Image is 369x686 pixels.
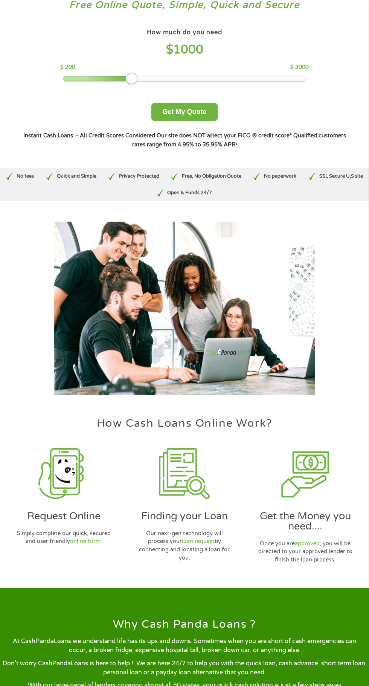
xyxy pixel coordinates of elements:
p: At CashPandaLoans we understand life has its ups and downs. Sometimes when you are short of cash ... [3,637,366,655]
h2: Why Cash Panda Loans ? [3,619,366,630]
img: Apply for an Installment loan [159,448,210,499]
a: approved [295,540,320,547]
p: Once you are , you will be directed to your approved lender to finish the loan process. [258,540,353,564]
p: Don’t worry CashPandaLoans is here to help ! We are here 24/7 to help you with the quick loan, ca... [0,659,369,677]
span: 1000 [173,43,203,57]
p: No fees [17,173,34,180]
h2: How Cash Loans Online Work? [3,418,366,429]
img: Quick loans online payday loans [54,222,314,395]
p: Open & Funds 24/7 [167,189,212,196]
h4: How much do you need [147,29,222,37]
h3: Get the Money you need.... [248,511,362,531]
h3: Finding your Loan [128,511,242,521]
img: smartphone Panda payday loan [38,448,89,499]
p: Simply complete our quick, secured and user friendly . [16,529,111,546]
p: Free, No Obligation Quote [182,173,241,180]
strong: Instant Cash Loans - All Credit Scores Considered [23,132,155,139]
p: No paperwork [264,173,296,180]
strong: Qualified customers rates range from 4.95% to 35.95% APR¹ [132,132,346,148]
p: SSL Secure U.S site [319,173,363,180]
a: online form [70,538,101,545]
img: applying for advance loan [280,448,331,499]
h3: Request Online [7,511,121,521]
p: $ 3000 [290,63,309,71]
a: loan request [182,538,215,545]
strong: Our site does NOT affect your FICO ® credit score* [157,132,292,139]
p: Our next-gen technology will process your by connecting and locating a loan for you. [137,529,232,562]
p: Quick and Simple [57,173,96,180]
p: $ 200 [60,63,75,71]
button: Get My Quote [151,103,217,121]
p: Privacy Protected [119,173,159,180]
h4: $ [60,42,308,58]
